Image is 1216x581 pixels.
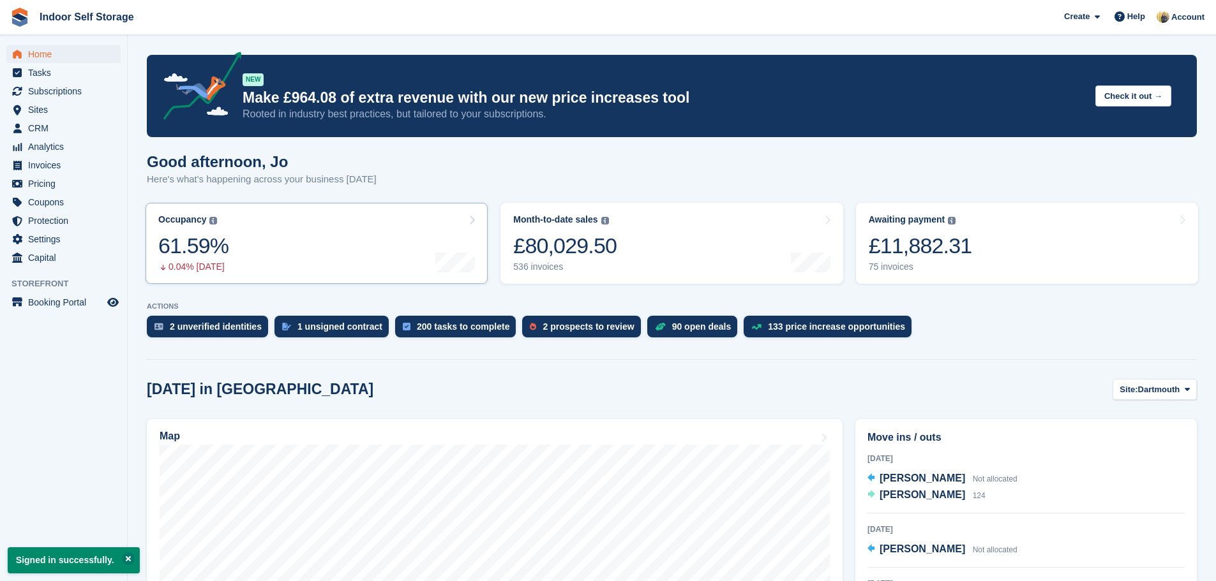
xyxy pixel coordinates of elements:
div: 1 unsigned contract [297,321,382,332]
a: [PERSON_NAME] Not allocated [867,541,1017,558]
img: icon-info-grey-7440780725fd019a000dd9b08b2336e03edf1995a4989e88bcd33f0948082b44.svg [948,217,956,224]
a: menu [6,249,121,267]
a: menu [6,101,121,119]
a: 2 unverified identities [147,316,274,344]
a: menu [6,156,121,174]
span: CRM [28,119,105,137]
h2: Map [160,430,180,442]
a: 1 unsigned contract [274,316,395,344]
span: 124 [973,491,986,500]
p: Signed in successfully. [8,547,140,573]
a: Month-to-date sales £80,029.50 536 invoices [500,203,843,284]
span: [PERSON_NAME] [880,489,965,500]
span: Not allocated [973,474,1017,483]
a: menu [6,293,121,311]
span: Home [28,45,105,63]
div: 536 invoices [513,261,617,272]
div: [DATE] [867,453,1185,464]
a: menu [6,193,121,211]
span: [PERSON_NAME] [880,543,965,554]
div: 2 unverified identities [170,321,262,332]
span: Capital [28,249,105,267]
span: Create [1064,10,1090,23]
div: 200 tasks to complete [417,321,510,332]
p: Here's what's happening across your business [DATE] [147,172,377,187]
img: contract_signature_icon-13c848040528278c33f63329250d36e43548de30e8caae1d1a13099fd9432cc5.svg [282,323,291,330]
img: deal-1b604bf984904fb50ccaf53a9ad4b4a5d6e5aea283cecdc64d6e3604feb123c2.svg [655,322,666,331]
img: verify_identity-adf6edd0f0f0b5bbfe63781bf79b02c33cf7c696d77639b501bdc392416b5a36.svg [154,323,163,330]
img: Jo Moon [1157,10,1169,23]
p: ACTIONS [147,302,1197,311]
span: Sites [28,101,105,119]
span: Tasks [28,64,105,82]
img: prospect-51fa495bee0391a8d652442698ab0144808aea92771e9ea1ae160a38d050c398.svg [530,323,536,330]
a: menu [6,45,121,63]
img: task-75834270c22a3079a89374b754ae025e5fb1db73e45f91037f5363f120a921f8.svg [403,323,410,330]
div: Awaiting payment [869,214,945,225]
span: [PERSON_NAME] [880,473,965,483]
a: menu [6,212,121,230]
p: Make £964.08 of extra revenue with our new price increases tool [243,89,1085,107]
div: NEW [243,73,264,86]
img: price-adjustments-announcement-icon-8257ccfd72463d97f412b2fc003d46551f7dbcb40ab6d574587a9cd5c0d94... [153,52,242,124]
h2: [DATE] in [GEOGRAPHIC_DATA] [147,381,373,398]
a: 90 open deals [647,316,744,344]
img: icon-info-grey-7440780725fd019a000dd9b08b2336e03edf1995a4989e88bcd33f0948082b44.svg [601,217,609,224]
span: Account [1171,11,1205,24]
span: Pricing [28,175,105,193]
h2: Move ins / outs [867,430,1185,445]
img: stora-icon-8386f47178a22dfd0bd8f6a31ec36ba5ce8667c1dd55bd0f319d3a0aa187defe.svg [10,8,29,27]
span: Settings [28,230,105,248]
a: Indoor Self Storage [34,6,139,27]
div: 75 invoices [869,261,972,272]
span: Analytics [28,138,105,156]
h1: Good afternoon, Jo [147,153,377,170]
span: Help [1127,10,1145,23]
a: 2 prospects to review [522,316,647,344]
span: Not allocated [973,545,1017,554]
span: Invoices [28,156,105,174]
span: Subscriptions [28,82,105,100]
span: Protection [28,212,105,230]
p: Rooted in industry best practices, but tailored to your subscriptions. [243,107,1085,121]
div: £80,029.50 [513,233,617,259]
div: 61.59% [158,233,229,259]
span: Dartmouth [1138,383,1180,396]
img: icon-info-grey-7440780725fd019a000dd9b08b2336e03edf1995a4989e88bcd33f0948082b44.svg [209,217,217,224]
span: Storefront [11,277,127,290]
div: 2 prospects to review [543,321,634,332]
span: Coupons [28,193,105,211]
a: Awaiting payment £11,882.31 75 invoices [856,203,1198,284]
a: menu [6,138,121,156]
a: 133 price increase opportunities [744,316,918,344]
div: 90 open deals [672,321,732,332]
div: £11,882.31 [869,233,972,259]
div: Occupancy [158,214,206,225]
button: Check it out → [1095,85,1171,107]
div: 0.04% [DATE] [158,261,229,272]
a: 200 tasks to complete [395,316,523,344]
button: Site: Dartmouth [1113,379,1197,400]
a: [PERSON_NAME] Not allocated [867,471,1017,487]
div: 133 price increase opportunities [768,321,905,332]
div: [DATE] [867,524,1185,535]
div: Month-to-date sales [513,214,597,225]
a: [PERSON_NAME] 124 [867,487,986,504]
a: Preview store [105,295,121,310]
img: price_increase_opportunities-93ffe204e8149a01c8c9dc8f82e8f89637d9d84a8eef4429ea346261dce0b2c0.svg [751,324,762,330]
a: menu [6,64,121,82]
a: Occupancy 61.59% 0.04% [DATE] [146,203,488,284]
span: Booking Portal [28,293,105,311]
span: Site: [1120,383,1137,396]
a: menu [6,82,121,100]
a: menu [6,230,121,248]
a: menu [6,119,121,137]
a: menu [6,175,121,193]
